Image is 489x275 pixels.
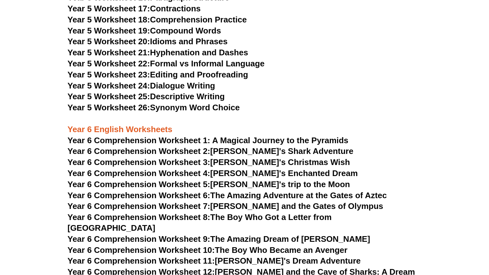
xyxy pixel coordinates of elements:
a: Year 5 Worksheet 23:Editing and Proofreading [68,70,248,79]
span: Year 5 Worksheet 17: [68,4,150,13]
a: Year 5 Worksheet 18:Comprehension Practice [68,15,247,24]
span: Year 5 Worksheet 25: [68,92,150,101]
span: Year 6 Comprehension Worksheet 3: [68,157,211,167]
a: Year 6 Comprehension Worksheet 4:[PERSON_NAME]'s Enchanted Dream [68,168,358,178]
span: Year 6 Comprehension Worksheet 10: [68,245,215,255]
a: Year 6 Comprehension Worksheet 10:The Boy Who Became an Avenger [68,245,348,255]
a: Year 6 Comprehension Worksheet 9:The Amazing Dream of [PERSON_NAME] [68,234,370,244]
span: Year 5 Worksheet 26: [68,103,150,112]
a: Year 6 Comprehension Worksheet 3:[PERSON_NAME]'s Christmas Wish [68,157,350,167]
span: Year 5 Worksheet 24: [68,81,150,90]
a: Year 6 Comprehension Worksheet 11:[PERSON_NAME]'s Dream Adventure [68,256,361,266]
a: Year 6 Comprehension Worksheet 8:The Boy Who Got a Letter from [GEOGRAPHIC_DATA] [68,212,332,233]
span: Year 5 Worksheet 22: [68,59,150,68]
a: Year 6 Comprehension Worksheet 2:[PERSON_NAME]'s Shark Adventure [68,146,353,156]
a: Year 6 Comprehension Worksheet 5:[PERSON_NAME]'s trip to the Moon [68,180,350,189]
span: Year 5 Worksheet 23: [68,70,150,79]
a: Year 5 Worksheet 26:Synonym Word Choice [68,103,240,112]
span: Year 6 Comprehension Worksheet 2: [68,146,211,156]
a: Year 5 Worksheet 17:Contractions [68,4,201,13]
h3: Year 6 English Worksheets [68,113,422,135]
span: Year 5 Worksheet 20: [68,37,150,46]
span: Year 5 Worksheet 21: [68,48,150,57]
span: Year 6 Comprehension Worksheet 7: [68,201,211,211]
span: Year 6 Comprehension Worksheet 6: [68,191,211,200]
a: Year 5 Worksheet 19:Compound Words [68,26,221,35]
span: Year 6 Comprehension Worksheet 9: [68,234,211,244]
span: Year 5 Worksheet 18: [68,15,150,24]
a: Year 5 Worksheet 21:Hyphenation and Dashes [68,48,248,57]
span: Year 6 Comprehension Worksheet 8: [68,212,211,222]
span: Year 6 Comprehension Worksheet 4: [68,168,211,178]
a: Year 6 Comprehension Worksheet 6:The Amazing Adventure at the Gates of Aztec [68,191,387,200]
a: Year 6 Comprehension Worksheet 7:[PERSON_NAME] and the Gates of Olympus [68,201,383,211]
span: Year 6 Comprehension Worksheet 11: [68,256,215,266]
a: Year 6 Comprehension Worksheet 1: A Magical Journey to the Pyramids [68,136,349,145]
iframe: Chat Widget [381,204,489,275]
span: Year 5 Worksheet 19: [68,26,150,35]
span: Year 6 Comprehension Worksheet 5: [68,180,211,189]
a: Year 5 Worksheet 22:Formal vs Informal Language [68,59,265,68]
a: Year 5 Worksheet 20:Idioms and Phrases [68,37,228,46]
a: Year 5 Worksheet 24:Dialogue Writing [68,81,215,90]
a: Year 5 Worksheet 25:Descriptive Writing [68,92,225,101]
